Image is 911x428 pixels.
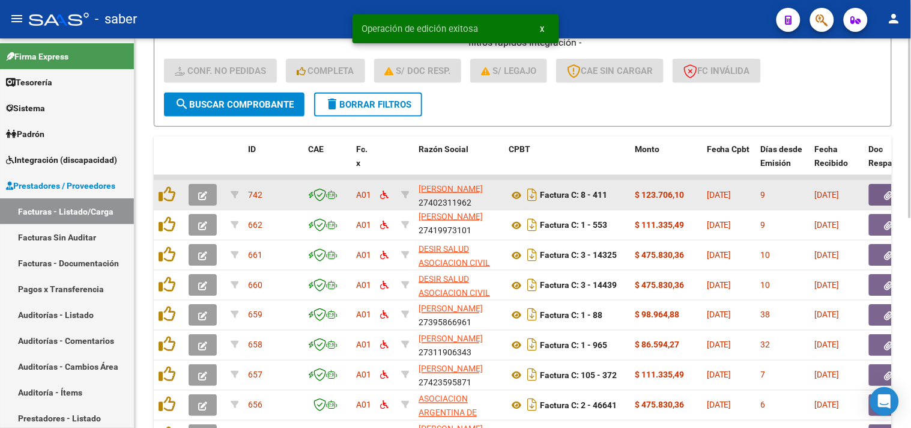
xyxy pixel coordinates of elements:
[248,144,256,154] span: ID
[356,340,371,350] span: A01
[419,304,483,314] span: [PERSON_NAME]
[356,280,371,290] span: A01
[10,11,24,26] mat-icon: menu
[325,99,411,110] span: Borrar Filtros
[815,370,840,380] span: [DATE]
[524,396,540,415] i: Descargar documento
[356,310,371,320] span: A01
[540,281,617,290] strong: Factura C: 3 - 14439
[683,66,750,76] span: FC Inválida
[761,310,770,320] span: 38
[419,302,499,328] div: 27395866961
[419,242,499,267] div: 30714709344
[635,370,684,380] strong: $ 111.335,49
[314,93,422,117] button: Borrar Filtros
[635,250,684,260] strong: $ 475.830,36
[325,97,339,111] mat-icon: delete
[707,340,731,350] span: [DATE]
[164,93,304,117] button: Buscar Comprobante
[556,59,664,83] button: CAE SIN CARGAR
[6,153,117,167] span: Integración (discapacidad)
[419,274,490,298] span: DESIR SALUD ASOCIACION CIVIL
[707,400,731,410] span: [DATE]
[6,127,44,141] span: Padrón
[635,144,659,154] span: Monto
[509,144,530,154] span: CPBT
[6,102,45,115] span: Sistema
[815,340,840,350] span: [DATE]
[164,59,277,83] button: Conf. no pedidas
[540,23,545,34] span: x
[524,305,540,325] i: Descargar documento
[815,144,849,168] span: Fecha Recibido
[95,6,137,32] span: - saber
[419,184,483,194] span: [PERSON_NAME]
[540,311,602,320] strong: Factura C: 1 - 88
[419,334,483,344] span: [PERSON_NAME]
[175,99,294,110] span: Buscar Comprobante
[635,280,684,290] strong: $ 475.830,36
[707,190,731,200] span: [DATE]
[815,220,840,230] span: [DATE]
[356,220,371,230] span: A01
[707,144,750,154] span: Fecha Cpbt
[356,190,371,200] span: A01
[6,76,52,89] span: Tesorería
[385,66,451,76] span: S/ Doc Resp.
[707,310,731,320] span: [DATE]
[635,190,684,200] strong: $ 123.706,10
[243,136,303,189] datatable-header-cell: ID
[635,220,684,230] strong: $ 111.335,49
[815,190,840,200] span: [DATE]
[673,59,761,83] button: FC Inválida
[540,341,607,350] strong: Factura C: 1 - 965
[761,190,766,200] span: 9
[707,250,731,260] span: [DATE]
[308,144,324,154] span: CAE
[356,250,371,260] span: A01
[524,185,540,204] i: Descargar documento
[248,370,262,380] span: 657
[6,50,68,63] span: Firma Express
[761,144,803,168] span: Días desde Emisión
[419,364,483,374] span: [PERSON_NAME]
[248,280,262,290] span: 660
[504,136,630,189] datatable-header-cell: CPBT
[419,244,490,267] span: DESIR SALUD ASOCIACION CIVIL
[635,340,679,350] strong: $ 86.594,27
[419,212,499,237] div: 27419973101
[248,190,262,200] span: 742
[419,272,499,298] div: 30714709344
[761,370,766,380] span: 7
[815,280,840,290] span: [DATE]
[635,310,679,320] strong: $ 98.964,88
[470,59,547,83] button: S/ legajo
[870,387,899,416] div: Open Intercom Messenger
[887,11,901,26] mat-icon: person
[6,179,115,192] span: Prestadores / Proveedores
[303,136,351,189] datatable-header-cell: CAE
[630,136,702,189] datatable-header-cell: Monto
[419,212,483,221] span: [PERSON_NAME]
[567,66,653,76] span: CAE SIN CARGAR
[419,393,499,418] div: 30681510741
[248,220,262,230] span: 662
[702,136,756,189] datatable-header-cell: Fecha Cpbt
[524,335,540,355] i: Descargar documento
[362,23,479,35] span: Operación de edición exitosa
[175,97,189,111] mat-icon: search
[481,66,536,76] span: S/ legajo
[248,400,262,410] span: 656
[419,332,499,358] div: 27311906343
[297,66,354,76] span: Completa
[531,18,554,40] button: x
[164,36,882,49] h4: - filtros rápidos Integración -
[351,136,375,189] datatable-header-cell: Fc. x
[414,136,504,189] datatable-header-cell: Razón Social
[635,400,684,410] strong: $ 475.830,36
[540,221,607,230] strong: Factura C: 1 - 553
[524,365,540,385] i: Descargar documento
[540,191,607,200] strong: Factura C: 8 - 411
[707,370,731,380] span: [DATE]
[248,250,262,260] span: 661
